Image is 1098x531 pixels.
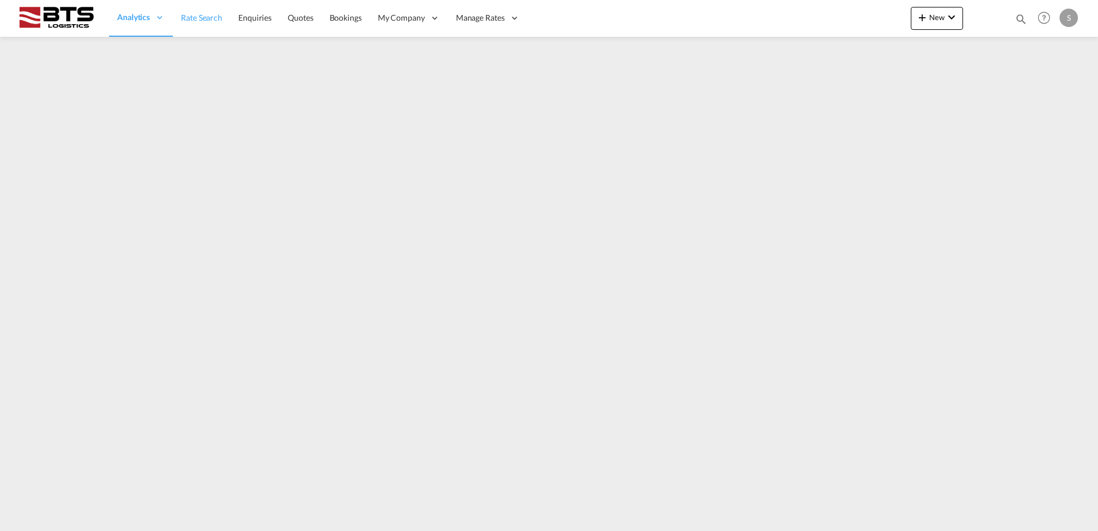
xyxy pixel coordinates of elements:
[238,13,272,22] span: Enquiries
[117,11,150,23] span: Analytics
[1034,8,1054,28] span: Help
[378,12,425,24] span: My Company
[330,13,362,22] span: Bookings
[17,5,95,31] img: cdcc71d0be7811ed9adfbf939d2aa0e8.png
[1060,9,1078,27] div: S
[915,10,929,24] md-icon: icon-plus 400-fg
[911,7,963,30] button: icon-plus 400-fgNewicon-chevron-down
[1015,13,1027,30] div: icon-magnify
[1034,8,1060,29] div: Help
[288,13,313,22] span: Quotes
[1015,13,1027,25] md-icon: icon-magnify
[915,13,958,22] span: New
[456,12,505,24] span: Manage Rates
[945,10,958,24] md-icon: icon-chevron-down
[181,13,222,22] span: Rate Search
